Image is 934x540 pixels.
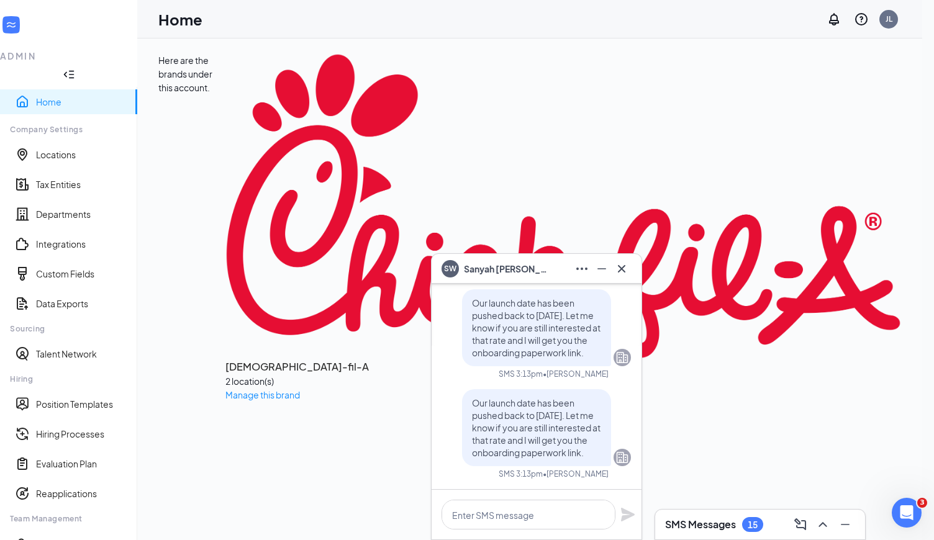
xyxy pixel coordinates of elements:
[36,178,127,191] a: Tax Entities
[592,259,612,279] button: Minimize
[472,297,601,358] span: Our launch date has been pushed back to [DATE]. Let me know if you are still interested at that r...
[464,262,551,276] span: Sanyah [PERSON_NAME]
[36,457,127,470] a: Evaluation Plan
[572,259,592,279] button: Ellipses
[10,323,127,334] div: Sourcing
[5,19,17,31] svg: WorkstreamLogo
[225,374,901,388] div: 2 location(s)
[36,487,127,500] a: Reapplications
[499,469,543,479] div: SMS 3:13pm
[158,9,202,30] h1: Home
[36,96,127,108] a: Home
[854,12,869,27] svg: QuestionInfo
[10,124,127,135] div: Company Settings
[615,450,630,465] svg: Company
[36,297,127,310] a: Data Exports
[543,369,609,379] span: • [PERSON_NAME]
[615,350,630,365] svg: Company
[791,515,810,534] button: ComposeMessage
[36,208,127,220] a: Departments
[543,469,609,479] span: • [PERSON_NAME]
[813,515,833,534] button: ChevronUp
[886,14,892,24] div: JL
[36,398,127,410] a: Position Templates
[793,517,808,532] svg: ComposeMessage
[612,259,632,279] button: Cross
[827,12,841,27] svg: Notifications
[225,389,300,400] a: Manage this brand
[815,517,830,532] svg: ChevronUp
[63,68,75,81] svg: Collapse
[472,397,601,458] span: Our launch date has been pushed back to [DATE]. Let me know if you are still interested at that r...
[36,348,127,360] a: Talent Network
[158,53,225,402] div: Here are the brands under this account.
[36,238,127,250] a: Integrations
[748,520,758,530] div: 15
[665,518,736,531] h3: SMS Messages
[225,359,901,375] h3: [DEMOGRAPHIC_DATA]-fil-A
[36,268,127,280] a: Custom Fields
[835,515,855,534] button: Minimize
[594,261,609,276] svg: Minimize
[499,369,543,379] div: SMS 3:13pm
[614,261,629,276] svg: Cross
[917,498,927,508] span: 3
[892,498,922,528] iframe: Intercom live chat
[225,53,901,359] img: Chick-fil-A logo
[10,513,127,524] div: Team Management
[10,374,127,384] div: Hiring
[574,261,589,276] svg: Ellipses
[838,517,853,532] svg: Minimize
[36,148,127,161] a: Locations
[620,507,635,522] svg: Plane
[36,428,127,440] a: Hiring Processes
